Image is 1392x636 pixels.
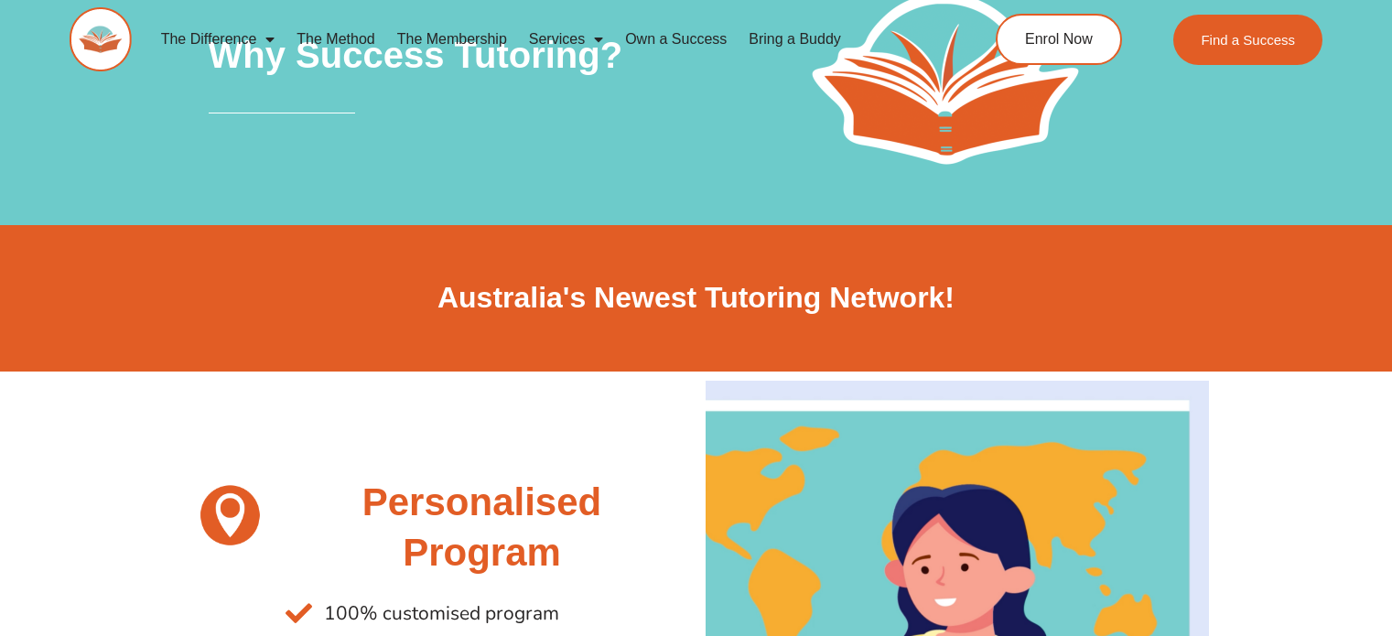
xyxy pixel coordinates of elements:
span: Find a Success [1201,33,1295,47]
h2: Australia's Newest Tutoring Network! [184,279,1209,318]
a: Services [518,18,614,60]
nav: Menu [150,18,924,60]
h2: Personalised Program [286,478,677,577]
a: Own a Success [614,18,738,60]
a: Find a Success [1173,15,1322,65]
a: Bring a Buddy [738,18,852,60]
a: Enrol Now [996,14,1122,65]
a: The Membership [386,18,518,60]
span: 100% customised program [319,596,559,631]
span: Enrol Now [1025,32,1093,47]
a: The Method [286,18,385,60]
a: The Difference [150,18,286,60]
